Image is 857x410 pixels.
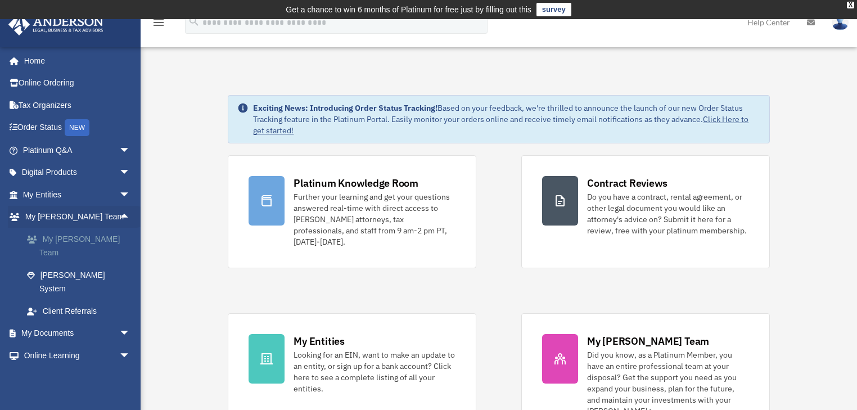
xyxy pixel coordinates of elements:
[8,72,147,94] a: Online Ordering
[119,206,142,229] span: arrow_drop_up
[294,349,455,394] div: Looking for an EIN, want to make an update to an entity, or sign up for a bank account? Click her...
[8,344,147,367] a: Online Learningarrow_drop_down
[587,334,709,348] div: My [PERSON_NAME] Team
[587,176,667,190] div: Contract Reviews
[253,103,437,113] strong: Exciting News: Introducing Order Status Tracking!
[253,102,760,136] div: Based on your feedback, we're thrilled to announce the launch of our new Order Status Tracking fe...
[521,155,770,268] a: Contract Reviews Do you have a contract, rental agreement, or other legal document you would like...
[5,13,107,35] img: Anderson Advisors Platinum Portal
[847,2,854,8] div: close
[119,139,142,162] span: arrow_drop_down
[16,264,147,300] a: [PERSON_NAME] System
[119,367,142,390] span: arrow_drop_down
[8,161,147,184] a: Digital Productsarrow_drop_down
[8,367,147,389] a: Billingarrow_drop_down
[152,20,165,29] a: menu
[832,14,849,30] img: User Pic
[228,155,476,268] a: Platinum Knowledge Room Further your learning and get your questions answered real-time with dire...
[294,191,455,247] div: Further your learning and get your questions answered real-time with direct access to [PERSON_NAM...
[8,49,142,72] a: Home
[8,116,147,139] a: Order StatusNEW
[16,228,147,264] a: My [PERSON_NAME] Team
[294,334,344,348] div: My Entities
[536,3,571,16] a: survey
[253,114,748,136] a: Click Here to get started!
[8,322,147,345] a: My Documentsarrow_drop_down
[294,176,418,190] div: Platinum Knowledge Room
[286,3,531,16] div: Get a chance to win 6 months of Platinum for free just by filling out this
[188,15,200,28] i: search
[119,161,142,184] span: arrow_drop_down
[8,94,147,116] a: Tax Organizers
[119,183,142,206] span: arrow_drop_down
[16,300,147,322] a: Client Referrals
[8,139,147,161] a: Platinum Q&Aarrow_drop_down
[152,16,165,29] i: menu
[587,191,749,236] div: Do you have a contract, rental agreement, or other legal document you would like an attorney's ad...
[8,206,147,228] a: My [PERSON_NAME] Teamarrow_drop_up
[119,322,142,345] span: arrow_drop_down
[8,183,147,206] a: My Entitiesarrow_drop_down
[119,344,142,367] span: arrow_drop_down
[65,119,89,136] div: NEW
